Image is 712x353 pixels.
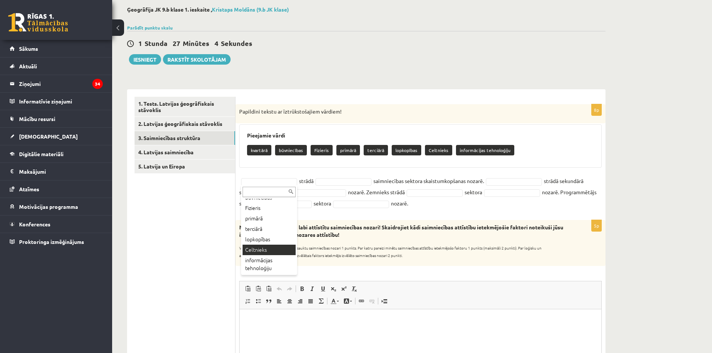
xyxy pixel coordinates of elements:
[243,245,296,255] div: Celtnieks
[7,7,354,15] body: Editor, wiswyg-editor-user-answer-47433805590440
[243,234,296,245] div: lopkopības
[243,203,296,213] div: Fizieris
[243,213,296,224] div: primārā
[243,255,296,273] div: informācijas tehnoloģiju
[243,224,296,234] div: terciārā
